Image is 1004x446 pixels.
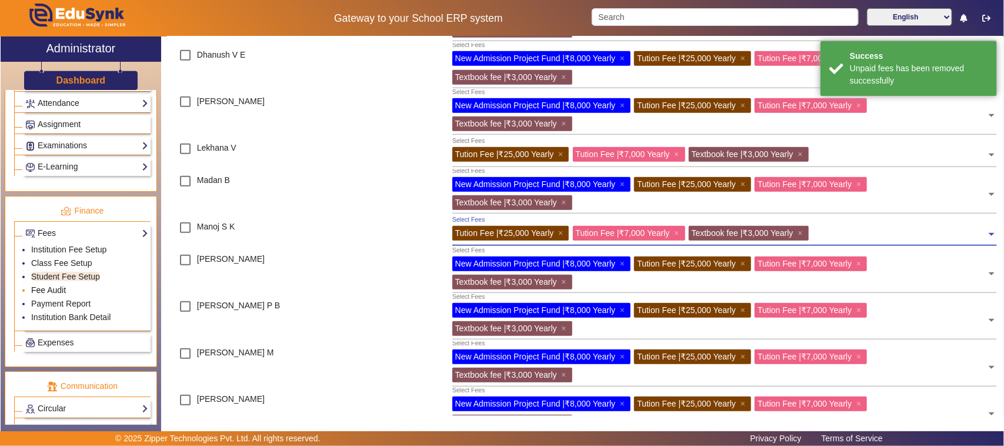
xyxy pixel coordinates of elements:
[561,198,569,207] span: ×
[452,292,485,302] div: Select Fees
[167,216,376,248] div: Manoj S K
[31,258,92,268] a: Class Fee Setup
[25,423,148,437] a: Query
[167,169,376,216] div: Madan B
[61,206,71,217] img: finance.png
[674,228,682,238] span: ×
[167,90,376,137] div: [PERSON_NAME]
[758,399,852,408] span: Tution Fee | ₹7,000 Yearly
[741,352,748,361] span: ×
[167,248,376,295] div: [PERSON_NAME]
[592,8,858,26] input: Search
[455,198,557,207] span: Textbook fee | ₹3,000 Yearly
[455,305,616,315] span: New Admission Project Fund | ₹8,000 Yearly
[31,285,66,295] a: Fee Audit
[850,62,988,87] div: Unpaid fees has been removed successfully
[741,101,748,110] span: ×
[14,380,151,392] p: Communication
[31,245,106,254] a: Institution Fee Setup
[455,259,616,268] span: New Admission Project Fund | ₹8,000 Yearly
[558,228,566,238] span: ×
[455,352,616,361] span: New Admission Project Fund | ₹8,000 Yearly
[31,299,91,308] a: Payment Report
[692,228,793,238] span: Textbook fee | ₹3,000 Yearly
[856,399,864,408] span: ×
[856,259,864,268] span: ×
[452,215,485,225] div: Select Fees
[455,149,554,159] span: Tution Fee | ₹25,000 Yearly
[455,72,557,82] span: Textbook fee | ₹3,000 Yearly
[452,339,485,348] div: Select Fees
[26,121,35,129] img: Assignments.png
[856,352,864,361] span: ×
[25,336,148,350] a: Expenses
[741,399,748,408] span: ×
[167,388,376,435] div: [PERSON_NAME]
[455,119,557,128] span: Textbook fee | ₹3,000 Yearly
[620,305,628,315] span: ×
[758,101,852,110] span: Tution Fee | ₹7,000 Yearly
[452,386,485,395] div: Select Fees
[637,54,736,63] span: Tution Fee | ₹25,000 Yearly
[856,179,864,189] span: ×
[758,179,852,189] span: Tution Fee | ₹7,000 Yearly
[692,149,793,159] span: Textbook fee | ₹3,000 Yearly
[637,259,736,268] span: Tution Fee | ₹25,000 Yearly
[167,295,376,341] div: [PERSON_NAME] P B
[31,272,100,281] a: Student Fee Setup
[620,352,628,361] span: ×
[561,72,569,82] span: ×
[620,179,628,189] span: ×
[452,137,485,146] div: Select Fees
[745,431,808,446] a: Privacy Policy
[561,370,569,380] span: ×
[26,338,35,347] img: Payroll.png
[167,44,376,90] div: Dhanush V E
[637,179,736,189] span: Tution Fee | ₹25,000 Yearly
[25,118,148,131] a: Assignment
[637,101,736,110] span: Tution Fee | ₹25,000 Yearly
[47,381,58,392] img: communication.png
[620,259,628,268] span: ×
[167,342,376,388] div: [PERSON_NAME] M
[620,54,628,63] span: ×
[758,305,852,315] span: Tution Fee | ₹7,000 Yearly
[741,259,748,268] span: ×
[576,228,670,238] span: Tution Fee | ₹7,000 Yearly
[455,370,557,380] span: Textbook fee | ₹3,000 Yearly
[258,12,579,25] h5: Gateway to your School ERP system
[758,259,852,268] span: Tution Fee | ₹7,000 Yearly
[56,75,106,86] h3: Dashboard
[452,246,485,255] div: Select Fees
[637,352,736,361] span: Tution Fee | ₹25,000 Yearly
[620,101,628,110] span: ×
[561,277,569,287] span: ×
[741,305,748,315] span: ×
[455,101,616,110] span: New Admission Project Fund | ₹8,000 Yearly
[31,312,111,322] a: Institution Bank Detail
[455,324,557,333] span: Textbook fee | ₹3,000 Yearly
[1,36,161,62] a: Administrator
[576,149,670,159] span: Tution Fee | ₹7,000 Yearly
[452,41,485,50] div: Select Fees
[167,137,376,169] div: Lekhana V
[46,41,115,55] h2: Administrator
[115,432,321,445] p: © 2025 Zipper Technologies Pvt. Ltd. All rights reserved.
[14,205,151,217] p: Finance
[56,74,106,86] a: Dashboard
[455,228,554,238] span: Tution Fee | ₹25,000 Yearly
[561,119,569,128] span: ×
[741,54,748,63] span: ×
[758,54,852,63] span: Tution Fee | ₹7,000 Yearly
[455,399,616,408] span: New Admission Project Fund | ₹8,000 Yearly
[637,399,736,408] span: Tution Fee | ₹25,000 Yearly
[674,149,682,159] span: ×
[637,305,736,315] span: Tution Fee | ₹25,000 Yearly
[455,179,616,189] span: New Admission Project Fund | ₹8,000 Yearly
[561,324,569,333] span: ×
[741,179,748,189] span: ×
[452,88,485,97] div: Select Fees
[38,338,74,347] span: Expenses
[816,431,889,446] a: Terms of Service
[455,54,616,63] span: New Admission Project Fund | ₹8,000 Yearly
